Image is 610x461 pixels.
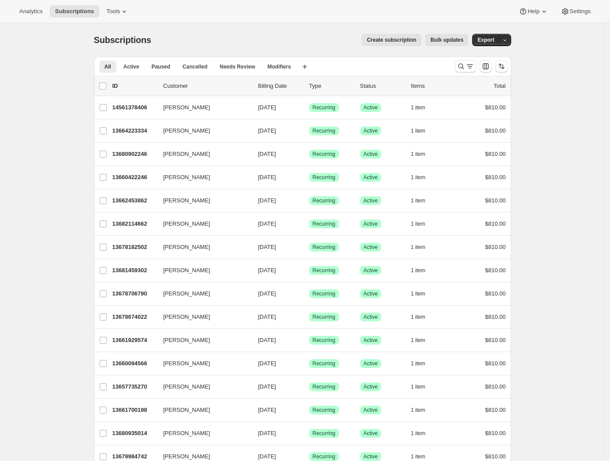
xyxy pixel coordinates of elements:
[411,381,435,393] button: 1 item
[411,383,426,390] span: 1 item
[485,313,506,320] span: $810.00
[112,126,156,135] p: 13664223334
[361,34,422,46] button: Create subscription
[258,453,276,460] span: [DATE]
[163,126,210,135] span: [PERSON_NAME]
[163,220,210,228] span: [PERSON_NAME]
[485,407,506,413] span: $810.00
[411,220,426,227] span: 1 item
[411,360,426,367] span: 1 item
[411,430,426,437] span: 1 item
[163,313,210,321] span: [PERSON_NAME]
[112,404,506,416] div: 13661700198[PERSON_NAME][DATE]SuccessRecurringSuccessActive1 item$810.00
[258,244,276,250] span: [DATE]
[485,430,506,436] span: $810.00
[411,427,435,439] button: 1 item
[158,357,246,371] button: [PERSON_NAME]
[364,383,378,390] span: Active
[94,35,152,45] span: Subscriptions
[112,148,506,160] div: 13680902246[PERSON_NAME][DATE]SuccessRecurringSuccessActive1 item$810.00
[364,244,378,251] span: Active
[364,104,378,111] span: Active
[112,264,506,277] div: 13681459302[PERSON_NAME][DATE]SuccessRecurringSuccessActive1 item$810.00
[158,380,246,394] button: [PERSON_NAME]
[430,36,463,43] span: Bulk updates
[112,382,156,391] p: 13657735270
[158,124,246,138] button: [PERSON_NAME]
[485,453,506,460] span: $810.00
[425,34,469,46] button: Bulk updates
[112,243,156,252] p: 13678182502
[112,288,506,300] div: 13678706790[PERSON_NAME][DATE]SuccessRecurringSuccessActive1 item$810.00
[485,127,506,134] span: $810.00
[411,104,426,111] span: 1 item
[298,61,312,73] button: Create new view
[258,337,276,343] span: [DATE]
[364,290,378,297] span: Active
[258,151,276,157] span: [DATE]
[19,8,43,15] span: Analytics
[258,220,276,227] span: [DATE]
[158,101,246,115] button: [PERSON_NAME]
[258,104,276,111] span: [DATE]
[313,267,336,274] span: Recurring
[163,289,210,298] span: [PERSON_NAME]
[258,82,302,90] p: Billing Date
[50,5,99,18] button: Subscriptions
[364,453,378,460] span: Active
[411,453,426,460] span: 1 item
[313,407,336,414] span: Recurring
[485,290,506,297] span: $810.00
[309,82,353,90] div: Type
[527,8,539,15] span: Help
[112,171,506,184] div: 13660422246[PERSON_NAME][DATE]SuccessRecurringSuccessActive1 item$810.00
[485,151,506,157] span: $810.00
[570,8,591,15] span: Settings
[364,174,378,181] span: Active
[411,82,455,90] div: Items
[411,197,426,204] span: 1 item
[411,174,426,181] span: 1 item
[158,147,246,161] button: [PERSON_NAME]
[411,194,435,207] button: 1 item
[158,170,246,184] button: [PERSON_NAME]
[112,334,506,346] div: 13661929574[PERSON_NAME][DATE]SuccessRecurringSuccessActive1 item$810.00
[364,197,378,204] span: Active
[258,197,276,204] span: [DATE]
[112,452,156,461] p: 13679984742
[163,82,251,90] p: Customer
[163,196,210,205] span: [PERSON_NAME]
[183,63,208,70] span: Cancelled
[158,426,246,440] button: [PERSON_NAME]
[364,430,378,437] span: Active
[513,5,553,18] button: Help
[364,313,378,321] span: Active
[313,104,336,111] span: Recurring
[411,127,426,134] span: 1 item
[411,148,435,160] button: 1 item
[55,8,94,15] span: Subscriptions
[112,311,506,323] div: 13678674022[PERSON_NAME][DATE]SuccessRecurringSuccessActive1 item$810.00
[152,63,170,70] span: Paused
[364,337,378,344] span: Active
[258,430,276,436] span: [DATE]
[485,220,506,227] span: $810.00
[411,337,426,344] span: 1 item
[158,287,246,301] button: [PERSON_NAME]
[480,60,492,72] button: Customize table column order and visibility
[112,82,506,90] div: IDCustomerBilling DateTypeStatusItemsTotal
[485,267,506,274] span: $810.00
[163,336,210,345] span: [PERSON_NAME]
[158,194,246,208] button: [PERSON_NAME]
[411,288,435,300] button: 1 item
[364,127,378,134] span: Active
[477,36,494,43] span: Export
[220,63,255,70] span: Needs Review
[112,101,506,114] div: 14561378406[PERSON_NAME][DATE]SuccessRecurringSuccessActive1 item$810.00
[411,407,426,414] span: 1 item
[112,427,506,439] div: 13680935014[PERSON_NAME][DATE]SuccessRecurringSuccessActive1 item$810.00
[258,174,276,180] span: [DATE]
[313,383,336,390] span: Recurring
[411,244,426,251] span: 1 item
[364,360,378,367] span: Active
